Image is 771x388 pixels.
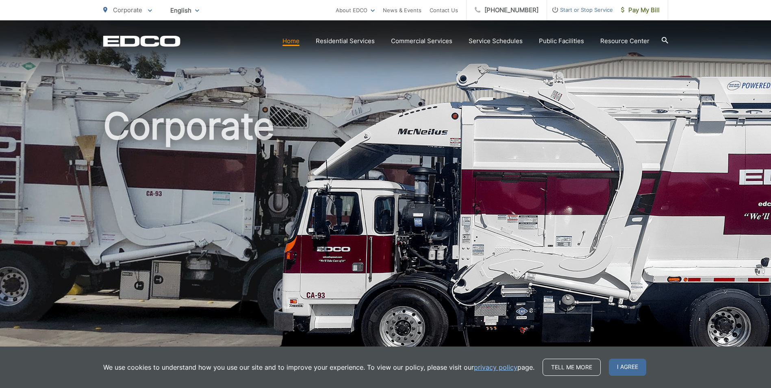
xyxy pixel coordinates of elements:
[621,5,660,15] span: Pay My Bill
[103,106,668,363] h1: Corporate
[600,36,649,46] a: Resource Center
[474,362,517,372] a: privacy policy
[383,5,421,15] a: News & Events
[469,36,523,46] a: Service Schedules
[316,36,375,46] a: Residential Services
[336,5,375,15] a: About EDCO
[113,6,142,14] span: Corporate
[609,359,646,376] span: I agree
[539,36,584,46] a: Public Facilities
[391,36,452,46] a: Commercial Services
[543,359,601,376] a: Tell me more
[282,36,300,46] a: Home
[103,35,180,47] a: EDCD logo. Return to the homepage.
[430,5,458,15] a: Contact Us
[103,362,534,372] p: We use cookies to understand how you use our site and to improve your experience. To view our pol...
[164,3,205,17] span: English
